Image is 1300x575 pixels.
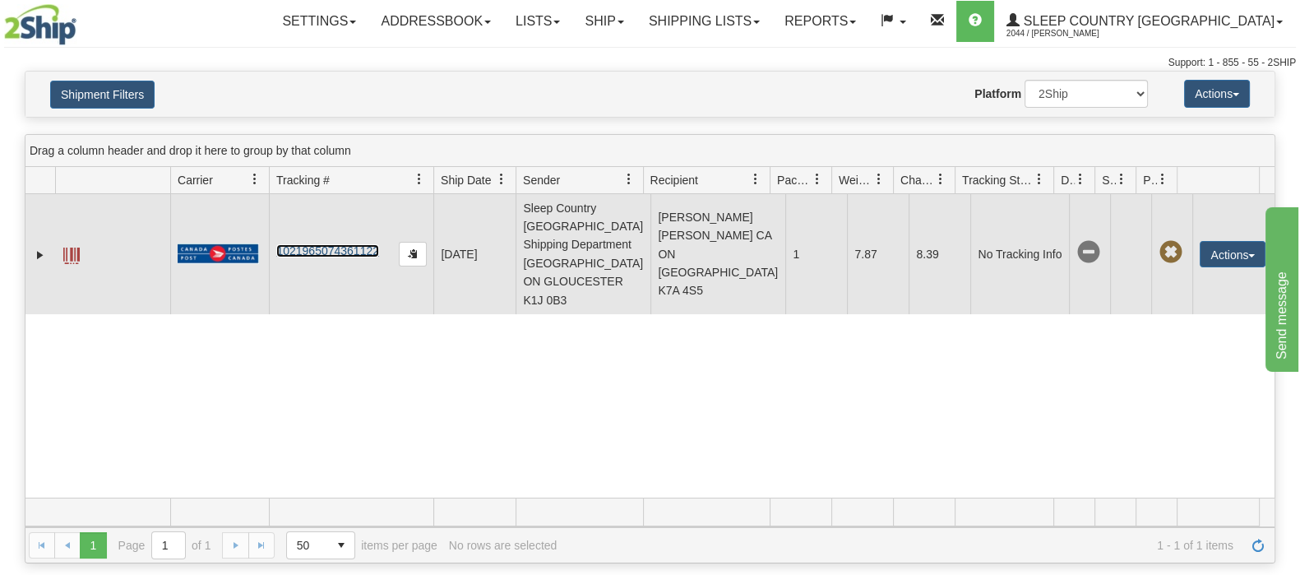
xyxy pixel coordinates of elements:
[974,86,1021,102] label: Platform
[572,1,636,42] a: Ship
[178,172,213,188] span: Carrier
[516,194,650,314] td: Sleep Country [GEOGRAPHIC_DATA] Shipping Department [GEOGRAPHIC_DATA] ON GLOUCESTER K1J 0B3
[4,56,1296,70] div: Support: 1 - 855 - 55 - 2SHIP
[12,10,152,30] div: Send message
[1025,165,1053,193] a: Tracking Status filter column settings
[32,247,49,263] a: Expand
[927,165,955,193] a: Charge filter column settings
[772,1,868,42] a: Reports
[433,194,516,314] td: [DATE]
[368,1,503,42] a: Addressbook
[488,165,516,193] a: Ship Date filter column settings
[1061,172,1075,188] span: Delivery Status
[1076,241,1099,264] span: No Tracking Info
[568,539,1233,552] span: 1 - 1 of 1 items
[1143,172,1157,188] span: Pickup Status
[152,532,185,559] input: Page 1
[847,194,909,314] td: 7.87
[523,172,560,188] span: Sender
[777,172,812,188] span: Packages
[399,242,427,267] button: Copy to clipboard
[449,539,557,552] div: No rows are selected
[839,172,873,188] span: Weight
[785,194,847,314] td: 1
[503,1,572,42] a: Lists
[405,165,433,193] a: Tracking # filter column settings
[636,1,772,42] a: Shipping lists
[286,531,355,559] span: Page sizes drop down
[650,172,698,188] span: Recipient
[962,172,1034,188] span: Tracking Status
[50,81,155,109] button: Shipment Filters
[80,532,106,559] span: Page 1
[1159,241,1182,264] span: Pickup Not Assigned
[994,1,1295,42] a: Sleep Country [GEOGRAPHIC_DATA] 2044 / [PERSON_NAME]
[1262,203,1298,371] iframe: chat widget
[118,531,211,559] span: Page of 1
[441,172,491,188] span: Ship Date
[1066,165,1094,193] a: Delivery Status filter column settings
[1149,165,1177,193] a: Pickup Status filter column settings
[241,165,269,193] a: Carrier filter column settings
[178,243,258,264] img: 20 - Canada Post
[297,537,318,554] span: 50
[1006,26,1130,42] span: 2044 / [PERSON_NAME]
[865,165,893,193] a: Weight filter column settings
[900,172,935,188] span: Charge
[25,135,1275,167] div: grid grouping header
[615,165,643,193] a: Sender filter column settings
[650,194,785,314] td: [PERSON_NAME] [PERSON_NAME] CA ON [GEOGRAPHIC_DATA] K7A 4S5
[63,240,80,267] a: Label
[803,165,831,193] a: Packages filter column settings
[909,194,970,314] td: 8.39
[4,4,76,45] img: logo2044.jpg
[1108,165,1136,193] a: Shipment Issues filter column settings
[328,532,354,559] span: select
[742,165,770,193] a: Recipient filter column settings
[1102,172,1116,188] span: Shipment Issues
[970,194,1069,314] td: No Tracking Info
[276,244,379,257] a: 1021965074361122
[286,531,437,559] span: items per page
[276,172,330,188] span: Tracking #
[270,1,368,42] a: Settings
[1200,241,1265,267] button: Actions
[1020,14,1275,28] span: Sleep Country [GEOGRAPHIC_DATA]
[1245,532,1271,559] a: Refresh
[1184,80,1250,108] button: Actions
